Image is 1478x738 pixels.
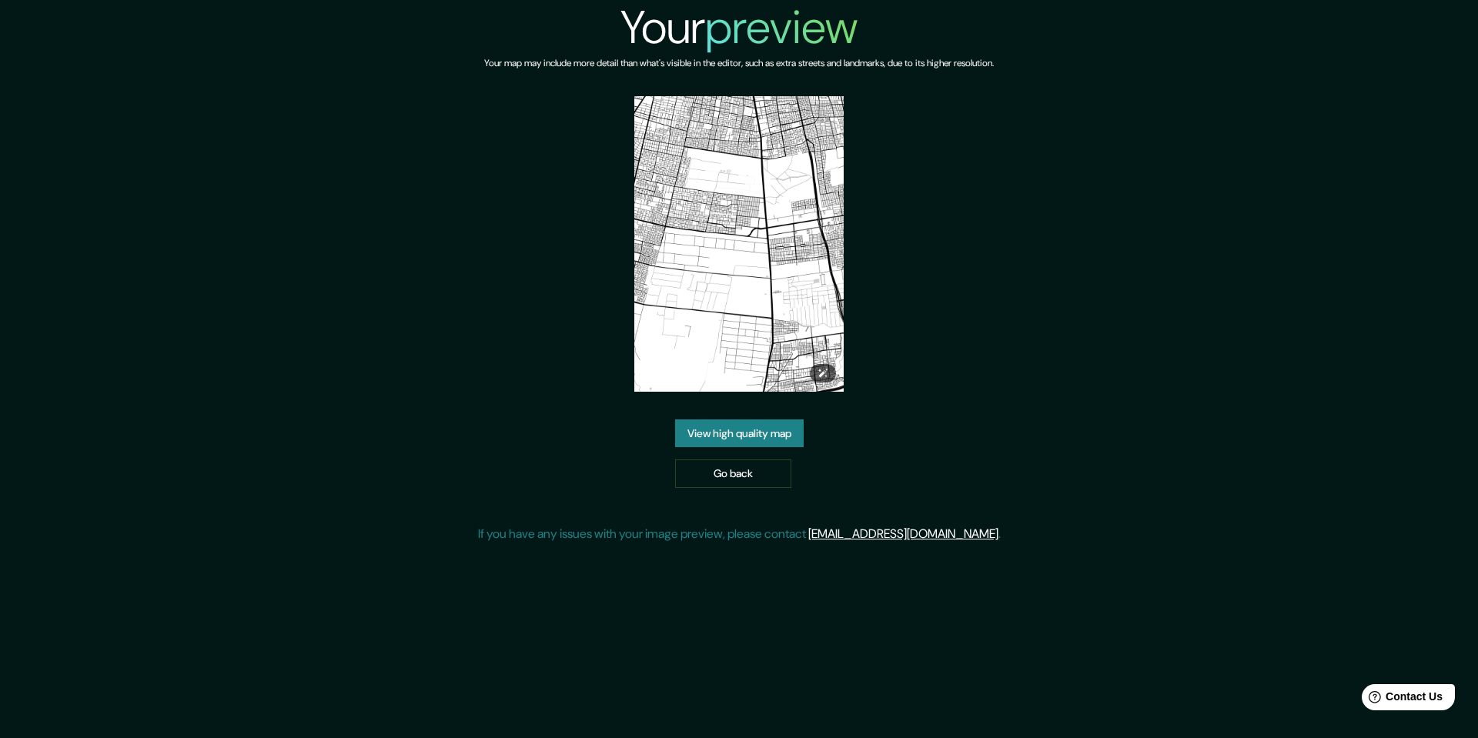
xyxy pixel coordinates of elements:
[634,96,844,392] img: created-map-preview
[808,526,998,542] a: [EMAIL_ADDRESS][DOMAIN_NAME]
[675,419,804,448] a: View high quality map
[478,525,1001,543] p: If you have any issues with your image preview, please contact .
[675,459,791,488] a: Go back
[484,55,994,72] h6: Your map may include more detail than what's visible in the editor, such as extra streets and lan...
[1341,678,1461,721] iframe: Help widget launcher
